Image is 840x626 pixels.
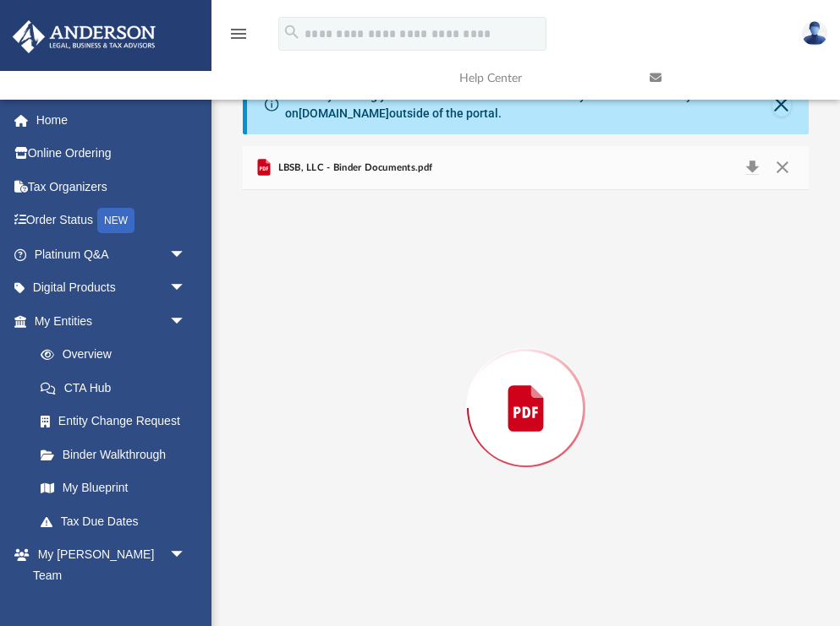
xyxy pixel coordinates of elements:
[169,271,203,306] span: arrow_drop_down
[228,32,249,44] a: menu
[24,504,211,538] a: Tax Due Dates
[12,538,203,592] a: My [PERSON_NAME] Teamarrow_drop_down
[24,371,211,405] a: CTA Hub
[274,161,432,176] span: LBSB, LLC - Binder Documents.pdf
[12,170,211,204] a: Tax Organizers
[169,237,203,272] span: arrow_drop_down
[12,237,211,271] a: Platinum Q&Aarrow_drop_down
[8,20,161,53] img: Anderson Advisors Platinum Portal
[24,405,211,438] a: Entity Change Request
[169,538,203,573] span: arrow_drop_down
[12,204,211,238] a: Order StatusNEW
[299,106,389,120] a: [DOMAIN_NAME]
[766,156,797,180] button: Close
[12,304,211,338] a: My Entitiesarrow_drop_down
[24,338,211,372] a: Overview
[12,103,211,137] a: Home
[447,45,637,112] a: Help Center
[24,471,203,505] a: My Blueprint
[12,271,211,305] a: Digital Productsarrow_drop_down
[228,24,249,44] i: menu
[283,23,301,41] i: search
[737,156,767,180] button: Download
[12,137,211,171] a: Online Ordering
[24,438,211,471] a: Binder Walkthrough
[285,87,773,122] div: Difficulty viewing your box folder? You can also access your account directly on outside of the p...
[169,304,203,339] span: arrow_drop_down
[97,208,135,233] div: NEW
[802,21,827,46] img: User Pic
